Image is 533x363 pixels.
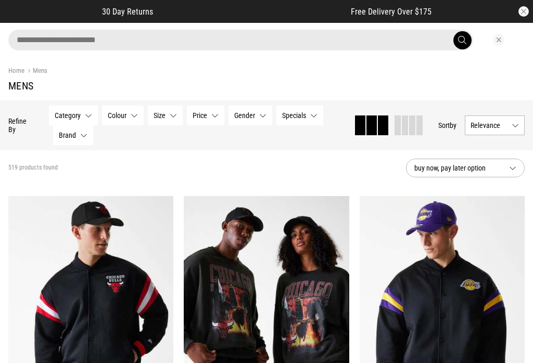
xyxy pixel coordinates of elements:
button: buy now, pay later option [406,159,525,177]
button: Close search [493,34,504,46]
iframe: Customer reviews powered by Trustpilot [174,6,330,17]
span: 519 products found [8,164,58,172]
span: by [450,121,456,129]
h1: Mens [8,80,525,92]
button: Relevance [465,115,525,135]
button: Brand [53,125,93,145]
span: Free Delivery Over $175 [351,7,432,17]
button: Open LiveChat chat widget [8,4,40,35]
a: Home [8,67,24,74]
span: Brand [59,131,76,139]
span: Gender [234,111,255,120]
p: Refine By [8,117,33,134]
button: Category [49,106,98,125]
span: buy now, pay later option [414,162,501,174]
span: Specials [282,111,306,120]
span: Colour [108,111,126,120]
button: Price [187,106,224,125]
span: Price [193,111,207,120]
button: Specials [276,106,323,125]
button: Colour [102,106,144,125]
span: Relevance [471,121,507,129]
span: Size [154,111,166,120]
button: Size [148,106,183,125]
span: 30 Day Returns [102,7,153,17]
a: Mens [24,67,47,76]
button: Gender [229,106,272,125]
span: Category [55,111,81,120]
button: Sortby [438,119,456,132]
